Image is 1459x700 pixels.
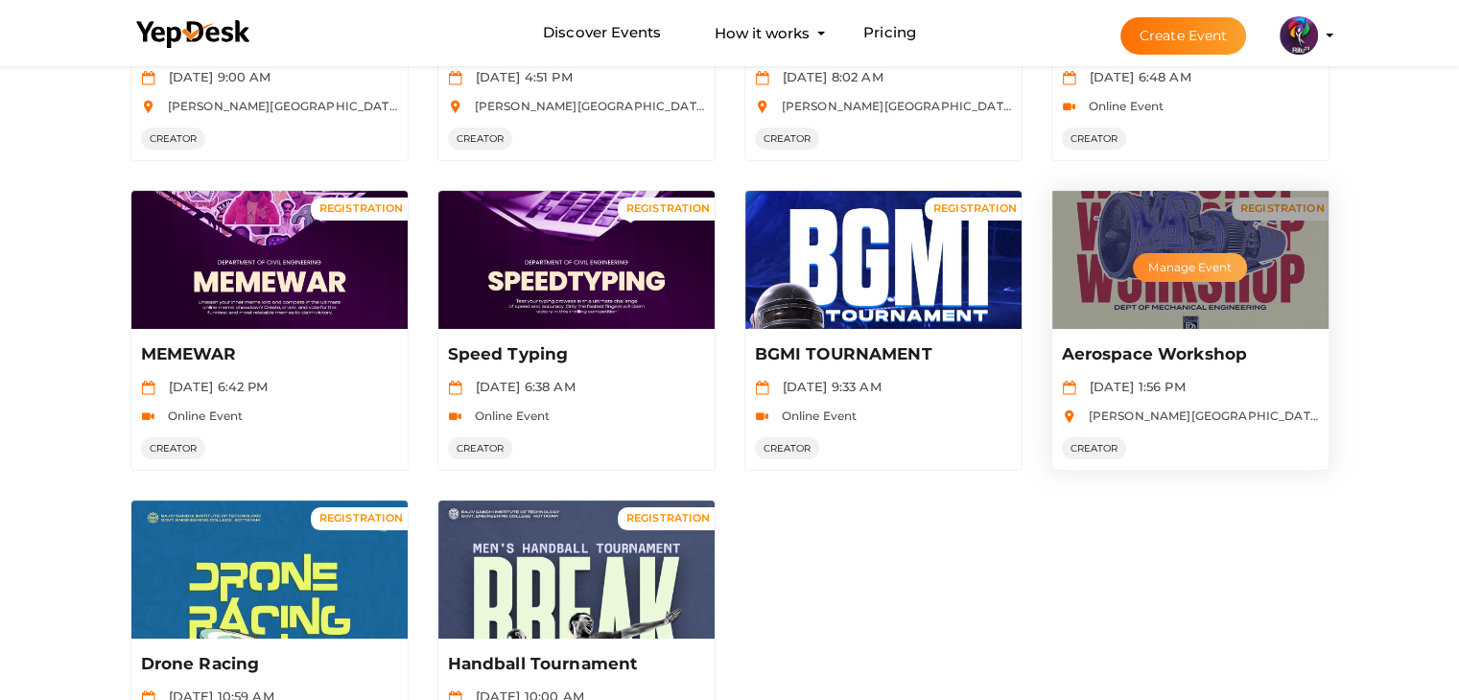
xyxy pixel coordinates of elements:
[448,128,513,150] span: CREATOR
[141,100,155,114] img: location.svg
[448,409,462,424] img: video-icon.svg
[141,71,155,85] img: calendar.svg
[448,100,462,114] img: location.svg
[159,69,271,84] span: [DATE] 9:00 AM
[141,128,206,150] span: CREATOR
[1080,379,1186,394] span: [DATE] 1:56 PM
[448,343,700,366] p: Speed Typing
[1280,16,1318,55] img: 5BK8ZL5P_small.png
[772,408,858,423] span: Online Event
[1079,99,1165,113] span: Online Event
[1062,409,1076,424] img: location.svg
[773,379,882,394] span: [DATE] 9:33 AM
[1062,437,1127,459] span: CREATOR
[755,409,769,424] img: video-icon.svg
[141,343,393,366] p: MEMEWAR
[448,653,700,676] p: Handball Tournament
[448,437,513,459] span: CREATOR
[755,343,1007,366] p: BGMI TOURNAMENT
[466,69,573,84] span: [DATE] 4:51 PM
[1062,381,1076,395] img: calendar.svg
[1080,69,1191,84] span: [DATE] 6:48 AM
[158,408,244,423] span: Online Event
[773,69,883,84] span: [DATE] 8:02 AM
[755,100,769,114] img: location.svg
[159,379,269,394] span: [DATE] 6:42 PM
[1062,71,1076,85] img: calendar.svg
[709,15,815,51] button: How it works
[755,381,769,395] img: calendar.svg
[141,409,155,424] img: video-icon.svg
[755,437,820,459] span: CREATOR
[466,379,576,394] span: [DATE] 6:38 AM
[141,381,155,395] img: calendar.svg
[755,128,820,150] span: CREATOR
[543,15,661,51] a: Discover Events
[1120,17,1247,55] button: Create Event
[755,71,769,85] img: calendar.svg
[158,99,953,113] span: [PERSON_NAME][GEOGRAPHIC_DATA], [GEOGRAPHIC_DATA], [GEOGRAPHIC_DATA], [GEOGRAPHIC_DATA], [GEOGRAP...
[1062,100,1076,114] img: video-icon.svg
[465,99,1260,113] span: [PERSON_NAME][GEOGRAPHIC_DATA], [GEOGRAPHIC_DATA], [GEOGRAPHIC_DATA], [GEOGRAPHIC_DATA], [GEOGRAP...
[141,653,393,676] p: Drone Racing
[1062,128,1127,150] span: CREATOR
[1062,343,1314,366] p: Aerospace Workshop
[448,71,462,85] img: calendar.svg
[1133,253,1246,282] button: Manage Event
[141,437,206,459] span: CREATOR
[863,15,916,51] a: Pricing
[448,381,462,395] img: calendar.svg
[465,408,551,423] span: Online Event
